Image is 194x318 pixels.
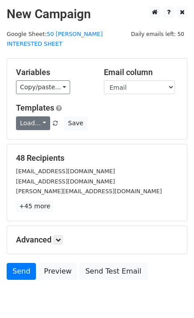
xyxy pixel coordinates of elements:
a: Send [7,263,36,280]
small: Google Sheet: [7,31,103,48]
h5: 48 Recipients [16,153,178,163]
small: [EMAIL_ADDRESS][DOMAIN_NAME] [16,178,115,185]
a: +45 more [16,201,53,212]
span: Daily emails left: 50 [128,29,187,39]
h2: New Campaign [7,7,187,22]
a: Daily emails left: 50 [128,31,187,37]
a: Load... [16,116,50,130]
a: Copy/paste... [16,80,70,94]
button: Save [64,116,87,130]
small: [EMAIL_ADDRESS][DOMAIN_NAME] [16,168,115,175]
a: Preview [38,263,77,280]
h5: Email column [104,68,178,77]
a: Templates [16,103,54,112]
a: 50 [PERSON_NAME] INTERESTED SHEET [7,31,103,48]
h5: Advanced [16,235,178,245]
small: [PERSON_NAME][EMAIL_ADDRESS][DOMAIN_NAME] [16,188,162,195]
h5: Variables [16,68,91,77]
a: Send Test Email [79,263,147,280]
